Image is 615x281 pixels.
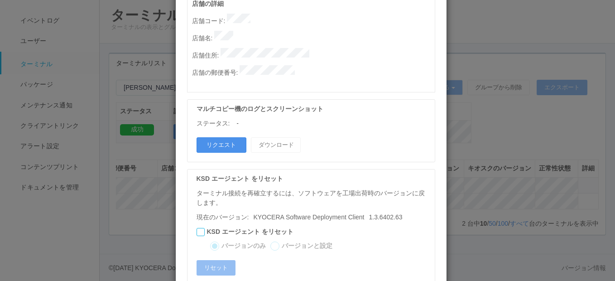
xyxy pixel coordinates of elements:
[197,260,235,276] button: リセット
[197,119,230,128] p: ステータス:
[192,48,435,60] p: 店舗住所 :
[249,213,402,221] span: 1.3.6402.63
[197,213,430,222] p: 現在のバージョン:
[192,65,435,78] p: 店舗の郵便番号 :
[221,241,266,251] label: バージョンのみ
[207,227,293,237] label: KSD エージェント をリセット
[197,189,430,208] p: ターミナル接続を再確立するには、ソフトウェアを工場出荷時のバージョンに戻します。
[282,241,332,251] label: バージョンと設定
[197,137,246,153] button: リクエスト
[251,137,301,153] button: ダウンロード
[197,104,430,114] p: マルチコピー機のログとスクリーンショット
[253,213,364,221] span: KYOCERA Software Deployment Client
[192,31,435,43] p: 店舗名 :
[192,14,435,26] p: 店舗コード :
[197,174,430,184] p: KSD エージェント をリセット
